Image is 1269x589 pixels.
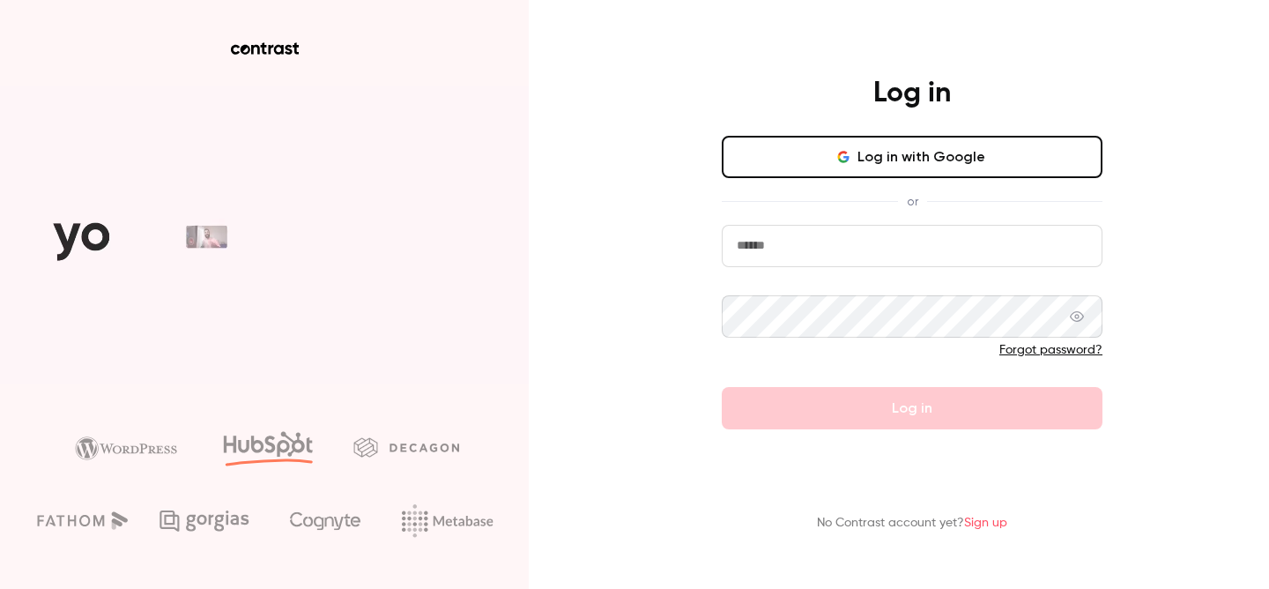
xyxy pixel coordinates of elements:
[722,136,1102,178] button: Log in with Google
[999,344,1102,356] a: Forgot password?
[817,514,1007,533] p: No Contrast account yet?
[964,517,1007,529] a: Sign up
[353,437,459,457] img: decagon
[898,192,927,211] span: or
[873,76,951,111] h4: Log in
